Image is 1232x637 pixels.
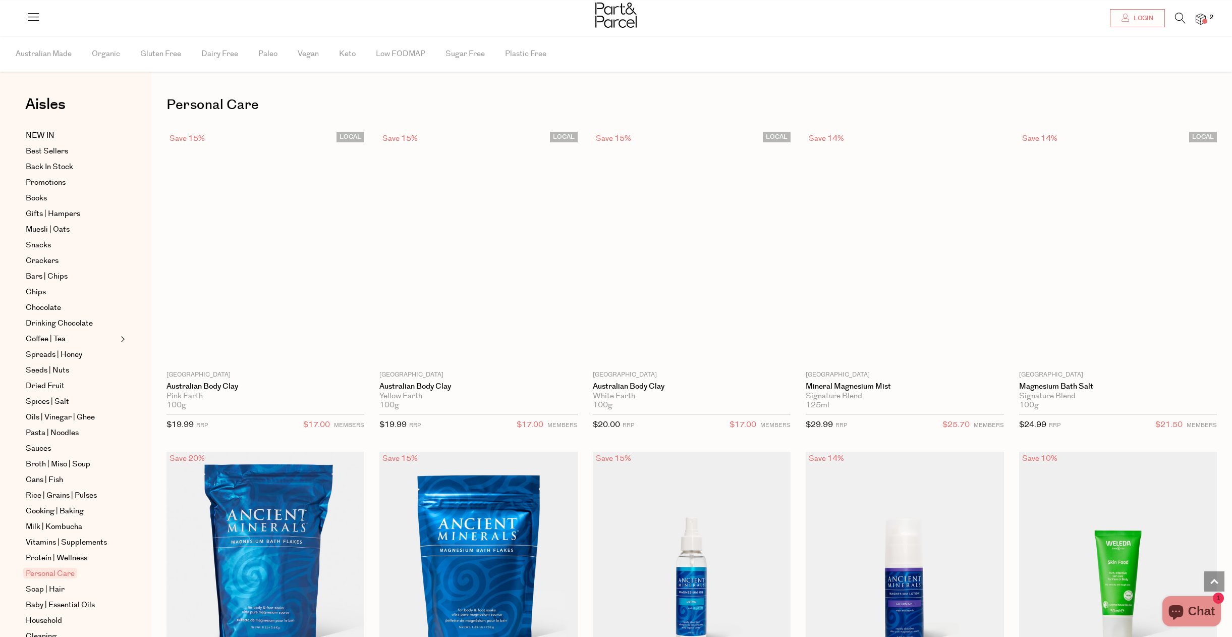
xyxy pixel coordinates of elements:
[26,302,61,314] span: Chocolate
[26,583,118,596] a: Soap | Hair
[26,145,118,157] a: Best Sellers
[26,317,93,330] span: Drinking Chocolate
[26,255,59,267] span: Crackers
[26,568,118,580] a: Personal Care
[1019,370,1217,380] p: [GEOGRAPHIC_DATA]
[379,382,577,391] a: Australian Body Clay
[118,333,125,345] button: Expand/Collapse Coffee | Tea
[265,248,266,249] img: Australian Body Clay
[26,490,118,502] a: Rice | Grains | Pulses
[1049,421,1060,429] small: RRP
[26,192,118,204] a: Books
[550,132,578,142] span: LOCAL
[26,427,79,439] span: Pasta | Noodles
[166,93,1217,117] h1: Personal Care
[806,392,1003,401] div: Signature Blend
[26,317,118,330] a: Drinking Chocolate
[334,421,364,429] small: MEMBERS
[1196,14,1206,24] a: 2
[26,286,46,298] span: Chips
[23,568,77,578] span: Personal Care
[26,177,66,189] span: Promotions
[26,615,118,627] a: Household
[379,419,407,430] span: $19.99
[201,36,238,72] span: Dairy Free
[298,36,319,72] span: Vegan
[763,132,791,142] span: LOCAL
[593,419,620,430] span: $20.00
[623,421,634,429] small: RRP
[26,505,84,517] span: Cooking | Baking
[26,443,118,455] a: Sauces
[26,161,118,173] a: Back In Stock
[595,3,637,28] img: Part&Parcel
[26,364,69,377] span: Seeds | Nuts
[196,421,208,429] small: RRP
[26,239,118,251] a: Snacks
[26,130,118,142] a: NEW IN
[26,349,82,361] span: Spreads | Honey
[26,396,69,408] span: Spices | Salt
[166,392,364,401] div: Pink Earth
[478,248,479,249] img: Australian Body Clay
[1131,14,1153,23] span: Login
[806,382,1003,391] a: Mineral Magnesium Mist
[691,248,692,249] img: Australian Body Clay
[140,36,181,72] span: Gluten Free
[1019,401,1039,410] span: 100g
[379,370,577,380] p: [GEOGRAPHIC_DATA]
[593,382,791,391] a: Australian Body Clay
[26,443,51,455] span: Sauces
[26,224,118,236] a: Muesli | Oats
[942,418,970,432] span: $25.70
[1019,452,1060,465] div: Save 10%
[26,474,63,486] span: Cans | Fish
[26,286,118,298] a: Chips
[593,401,612,410] span: 100g
[26,208,118,220] a: Gifts | Hampers
[26,537,118,549] a: Vitamins | Supplements
[547,421,578,429] small: MEMBERS
[166,382,364,391] a: Australian Body Clay
[593,132,634,145] div: Save 15%
[593,370,791,380] p: [GEOGRAPHIC_DATA]
[26,521,118,533] a: Milk | Kombucha
[806,401,829,410] span: 125ml
[26,302,118,314] a: Chocolate
[26,411,95,423] span: Oils | Vinegar | Ghee
[806,132,847,145] div: Save 14%
[26,271,118,283] a: Bars | Chips
[1019,419,1046,430] span: $24.99
[337,132,364,142] span: LOCAL
[26,537,107,549] span: Vitamins | Supplements
[505,36,546,72] span: Plastic Free
[166,452,208,465] div: Save 20%
[26,145,68,157] span: Best Sellers
[26,458,118,470] a: Broth | Miso | Soup
[1155,418,1183,432] span: $21.50
[1207,13,1216,22] span: 2
[258,36,277,72] span: Paleo
[166,370,364,380] p: [GEOGRAPHIC_DATA]
[26,349,118,361] a: Spreads | Honey
[806,419,833,430] span: $29.99
[26,380,65,392] span: Dried Fruit
[1019,132,1060,145] div: Save 14%
[26,505,118,517] a: Cooking | Baking
[376,36,425,72] span: Low FODMAP
[166,132,208,145] div: Save 15%
[379,452,421,465] div: Save 15%
[26,177,118,189] a: Promotions
[1189,132,1217,142] span: LOCAL
[517,418,543,432] span: $17.00
[26,192,47,204] span: Books
[379,401,399,410] span: 100g
[303,418,330,432] span: $17.00
[26,380,118,392] a: Dried Fruit
[339,36,356,72] span: Keto
[1019,382,1217,391] a: Magnesium Bath Salt
[26,333,66,345] span: Coffee | Tea
[1187,421,1217,429] small: MEMBERS
[26,130,54,142] span: NEW IN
